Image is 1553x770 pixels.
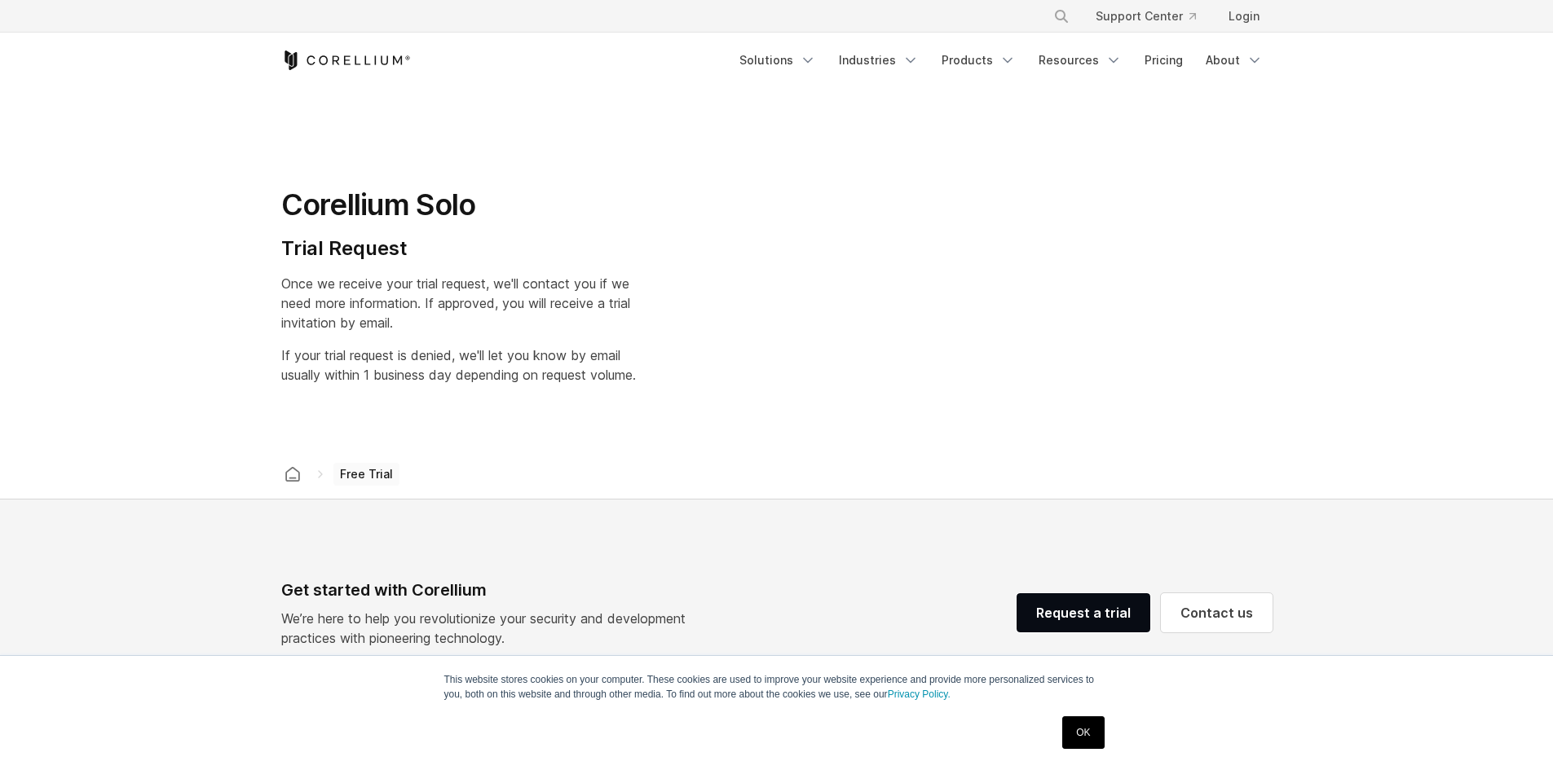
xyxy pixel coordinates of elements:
[281,578,699,602] div: Get started with Corellium
[444,672,1110,702] p: This website stores cookies on your computer. These cookies are used to improve your website expe...
[1062,716,1104,749] a: OK
[730,46,1273,75] div: Navigation Menu
[1161,593,1273,632] a: Contact us
[1034,2,1273,31] div: Navigation Menu
[730,46,826,75] a: Solutions
[1083,2,1209,31] a: Support Center
[829,46,929,75] a: Industries
[278,463,307,486] a: Corellium home
[932,46,1026,75] a: Products
[1047,2,1076,31] button: Search
[1135,46,1193,75] a: Pricing
[888,689,951,700] a: Privacy Policy.
[1029,46,1132,75] a: Resources
[281,187,636,223] h1: Corellium Solo
[281,609,699,648] p: We’re here to help you revolutionize your security and development practices with pioneering tech...
[281,236,636,261] h4: Trial Request
[281,347,636,383] span: If your trial request is denied, we'll let you know by email usually within 1 business day depend...
[333,463,399,486] span: Free Trial
[1215,2,1273,31] a: Login
[281,275,630,331] span: Once we receive your trial request, we'll contact you if we need more information. If approved, y...
[1017,593,1150,632] a: Request a trial
[1196,46,1273,75] a: About
[281,51,411,70] a: Corellium Home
